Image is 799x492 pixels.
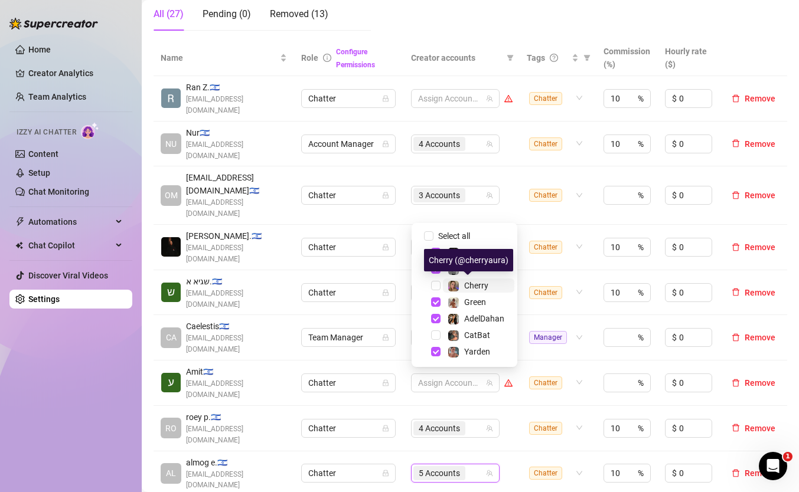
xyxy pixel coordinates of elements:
[527,51,545,64] span: Tags
[727,137,780,151] button: Remove
[186,365,287,378] span: Amit 🇮🇱
[550,54,558,62] span: question-circle
[745,378,775,388] span: Remove
[419,137,460,150] span: 4 Accounts
[186,333,287,355] span: [EMAIL_ADDRESS][DOMAIN_NAME]
[486,425,493,432] span: team
[727,286,780,300] button: Remove
[486,140,493,147] span: team
[745,288,775,297] span: Remove
[382,244,389,251] span: lock
[28,168,50,178] a: Setup
[732,139,740,147] span: delete
[186,126,287,139] span: Nur 🇮🇱
[28,92,86,101] a: Team Analytics
[382,425,389,432] span: lock
[382,470,389,477] span: lock
[448,248,459,258] img: the_bohema
[529,331,567,344] span: Manager
[727,240,780,254] button: Remove
[732,469,740,477] span: delete
[154,40,294,76] th: Name
[448,281,459,291] img: Cherry
[504,379,513,387] span: warning
[15,217,25,227] span: thunderbolt
[504,94,513,103] span: warning
[431,314,441,323] span: Select tree node
[732,379,740,387] span: delete
[732,94,740,103] span: delete
[727,421,780,435] button: Remove
[745,333,775,342] span: Remove
[419,422,460,435] span: 4 Accounts
[186,469,287,491] span: [EMAIL_ADDRESS][DOMAIN_NAME]
[28,236,112,255] span: Chat Copilot
[745,242,775,252] span: Remove
[308,284,389,301] span: Chatter
[308,464,389,482] span: Chatter
[161,237,181,257] img: Chap צ׳אפ
[732,424,740,432] span: delete
[28,187,89,196] a: Chat Monitoring
[529,467,562,480] span: Chatter
[186,94,287,116] span: [EMAIL_ADDRESS][DOMAIN_NAME]
[431,248,441,257] span: Select tree node
[431,281,441,290] span: Select tree node
[270,7,328,21] div: Removed (13)
[464,248,510,257] span: the_bohema
[727,376,780,390] button: Remove
[745,191,775,200] span: Remove
[382,379,389,386] span: lock
[17,127,76,138] span: Izzy AI Chatter
[336,48,375,69] a: Configure Permissions
[529,137,562,150] span: Chatter
[413,421,465,435] span: 4 Accounts
[28,294,60,304] a: Settings
[308,90,389,107] span: Chatter
[529,376,562,389] span: Chatter
[732,288,740,296] span: delete
[529,286,562,299] span: Chatter
[186,275,287,288] span: שגיא א. 🇮🇱
[464,330,490,340] span: CatBat
[727,188,780,202] button: Remove
[186,424,287,446] span: [EMAIL_ADDRESS][DOMAIN_NAME]
[732,191,740,199] span: delete
[486,192,493,199] span: team
[448,347,459,357] img: Yarden
[165,189,178,202] span: OM
[581,49,593,67] span: filter
[203,7,251,21] div: Pending (0)
[28,45,51,54] a: Home
[419,189,460,202] span: 3 Accounts
[382,289,389,296] span: lock
[745,94,775,103] span: Remove
[529,241,562,254] span: Chatter
[486,95,493,102] span: team
[186,378,287,401] span: [EMAIL_ADDRESS][DOMAIN_NAME]
[448,330,459,341] img: CatBat
[413,137,465,151] span: 4 Accounts
[732,243,740,251] span: delete
[161,88,181,108] img: Ran Zlatkin
[165,422,177,435] span: RO
[382,140,389,147] span: lock
[433,229,475,242] span: Select all
[727,466,780,480] button: Remove
[323,54,331,62] span: info-circle
[413,466,465,480] span: 5 Accounts
[504,49,516,67] span: filter
[745,139,775,149] span: Remove
[431,330,441,340] span: Select tree node
[382,192,389,199] span: lock
[308,186,389,204] span: Chatter
[486,470,493,477] span: team
[166,467,176,480] span: AL
[727,330,780,345] button: Remove
[529,189,562,202] span: Chatter
[464,314,504,323] span: AdelDahan
[186,197,287,219] span: [EMAIL_ADDRESS][DOMAIN_NAME]
[28,64,123,83] a: Creator Analytics
[411,51,502,64] span: Creator accounts
[507,54,514,61] span: filter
